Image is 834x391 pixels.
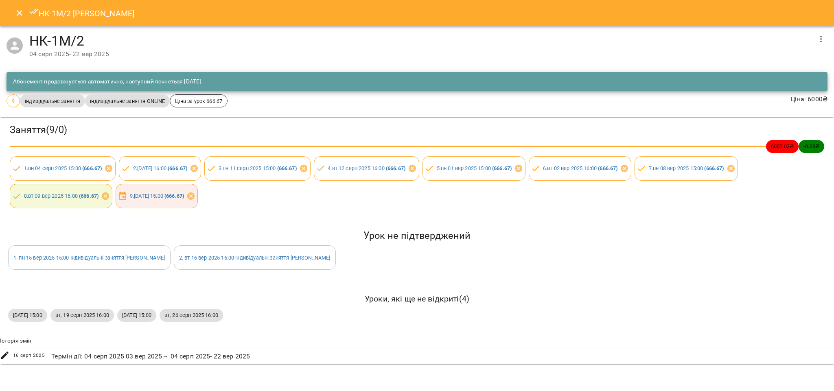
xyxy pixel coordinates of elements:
div: Абонемент продовжується автоматично, наступний почнеться [DATE] [13,74,201,89]
b: ( 666.67 ) [704,165,724,171]
div: 4.вт 12 серп 2025 16:00 (666.67) [314,156,419,181]
b: ( 666.67 ) [386,165,405,171]
div: 2.[DATE] 16:00 (666.67) [119,156,201,181]
a: 7.пн 08 вер 2025 15:00 (666.67) [649,165,724,171]
span: [DATE] 15:00 [8,311,47,319]
b: ( 666.67 ) [598,165,617,171]
b: ( 666.67 ) [82,165,102,171]
h5: Урок не підтверджений [8,229,826,242]
span: -0.03 ₴ [799,142,824,150]
div: 1.пн 04 серп 2025 15:00 (666.67) [10,156,116,181]
div: Термін дії : 04 серп 2025 03 вер 2025 → 04 серп 2025 - 22 вер 2025 [50,350,252,363]
div: 3.пн 11 серп 2025 15:00 (666.67) [204,156,310,181]
h6: НК-1М/2 [PERSON_NAME] [29,7,135,20]
b: ( 666.67 ) [277,165,297,171]
a: 1.пн 04 серп 2025 15:00 (666.67) [24,165,102,171]
div: 9.[DATE] 15:00 (666.67) [116,184,198,208]
b: ( 666.67 ) [164,193,184,199]
button: Close [10,3,29,23]
div: 04 серп 2025 - 22 вер 2025 [29,49,811,59]
div: 8.вт 09 вер 2025 16:00 (666.67) [10,184,112,208]
a: 3.пн 11 серп 2025 15:00 (666.67) [219,165,297,171]
b: ( 666.67 ) [79,193,99,199]
a: 2.[DATE] 16:00 (666.67) [133,165,187,171]
span: вт, 26 серп 2025 16:00 [160,311,223,319]
b: ( 666.67 ) [168,165,187,171]
a: 6.вт 02 вер 2025 16:00 (666.67) [543,165,618,171]
span: 6000.03 ₴ [766,142,799,150]
span: індивідуальне заняття [20,97,85,105]
a: 2. вт 16 вер 2025 16:00 Індивідуальні заняття [PERSON_NAME] [179,255,331,261]
span: вт, 19 серп 2025 16:00 [50,311,114,319]
div: 7.пн 08 вер 2025 15:00 (666.67) [635,156,738,181]
p: Ціна : 6000 ₴ [790,94,827,104]
div: 5.пн 01 вер 2025 15:00 (666.67) [422,156,525,181]
b: ( 666.67 ) [492,165,512,171]
span: 16 серп 2025 [13,352,45,360]
a: 8.вт 09 вер 2025 16:00 (666.67) [24,193,99,199]
a: 9.[DATE] 15:00 (666.67) [130,193,184,199]
span: [DATE] 15:00 [117,311,156,319]
h3: Заняття ( 9 / 0 ) [10,124,824,136]
a: 1. пн 15 вер 2025 15:00 Індивідуальні заняття [PERSON_NAME] [13,255,165,261]
div: 6.вт 02 вер 2025 16:00 (666.67) [529,156,631,181]
h4: НК-1М/2 [29,33,811,49]
span: індивідуальне заняття ONLINE [85,97,170,105]
h6: Уроки, які ще не відкриті ( 4 ) [8,293,826,305]
span: 9 [7,97,20,105]
a: 5.пн 01 вер 2025 15:00 (666.67) [437,165,512,171]
span: Ціна за урок 666.67 [170,97,227,105]
a: 4.вт 12 серп 2025 16:00 (666.67) [328,165,405,171]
